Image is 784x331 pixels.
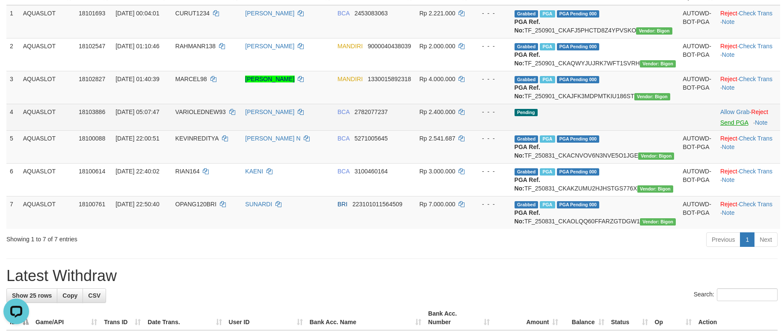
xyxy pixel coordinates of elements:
[515,84,540,100] b: PGA Ref. No:
[20,38,75,71] td: AQUASLOT
[515,201,538,208] span: Grabbed
[739,10,773,17] a: Check Trans
[83,288,106,303] a: CSV
[679,71,717,104] td: AUTOWD-BOT-PGA
[515,168,538,176] span: Grabbed
[20,196,75,229] td: AQUASLOT
[306,306,425,330] th: Bank Acc. Name: activate to sort column ascending
[679,38,717,71] td: AUTOWD-BOT-PGA
[352,201,402,208] span: Copy 223101011564509 to clipboard
[245,43,294,50] a: [PERSON_NAME]
[717,5,780,38] td: · ·
[679,130,717,163] td: AUTOWD-BOT-PGA
[640,60,676,67] span: Vendor URL: https://checkout31.1velocity.biz
[511,71,680,104] td: TF_250901_CKAJFK3MDPMTKIU186ST
[474,9,507,18] div: - - -
[6,130,20,163] td: 5
[79,76,105,82] span: 18102827
[245,135,300,142] a: [PERSON_NAME] N
[115,135,159,142] span: [DATE] 22:00:51
[337,201,347,208] span: BRI
[515,76,538,83] span: Grabbed
[115,108,159,115] span: [DATE] 05:07:47
[562,306,607,330] th: Balance: activate to sort column ascending
[115,76,159,82] span: [DATE] 01:40:39
[515,43,538,50] span: Grabbed
[355,135,388,142] span: Copy 5271005645 to clipboard
[6,267,778,284] h1: Latest Withdraw
[6,71,20,104] td: 3
[474,42,507,50] div: - - -
[20,163,75,196] td: AQUASLOT
[722,176,735,183] a: Note
[79,10,105,17] span: 18101693
[20,71,75,104] td: AQUASLOT
[557,43,600,50] span: PGA Pending
[101,306,144,330] th: Trans ID: activate to sort column ascending
[720,168,737,175] a: Reject
[739,76,773,82] a: Check Trans
[608,306,651,330] th: Status: activate to sort column ascending
[751,108,768,115] a: Reject
[754,232,778,247] a: Next
[540,135,555,143] span: Marked by ayncek2
[6,38,20,71] td: 2
[720,108,751,115] span: ·
[419,43,455,50] span: Rp 2.000.000
[695,306,778,330] th: Action
[679,196,717,229] td: AUTOWD-BOT-PGA
[638,152,674,160] span: Vendor URL: https://checkout31.1velocity.biz
[717,104,780,130] td: ·
[515,176,540,192] b: PGA Ref. No:
[474,200,507,208] div: - - -
[511,5,680,38] td: TF_250901_CKAFJ5PHCTD8Z4YPVSKO
[717,130,780,163] td: · ·
[706,232,740,247] a: Previous
[175,43,216,50] span: RAHMANR138
[720,10,737,17] a: Reject
[368,43,411,50] span: Copy 9000040438039 to clipboard
[515,18,540,34] b: PGA Ref. No:
[720,119,748,126] a: Send PGA
[640,218,676,226] span: Vendor URL: https://checkout31.1velocity.biz
[540,43,555,50] span: Marked by ayncek2
[337,108,349,115] span: BCA
[175,135,219,142] span: KEVINREDITYA
[355,10,388,17] span: Copy 2453083063 to clipboard
[20,104,75,130] td: AQUASLOT
[739,135,773,142] a: Check Trans
[722,18,735,25] a: Note
[245,108,294,115] a: [PERSON_NAME]
[245,10,294,17] a: [PERSON_NAME]
[115,168,159,175] span: [DATE] 22:40:02
[515,10,538,18] span: Grabbed
[245,168,263,175] a: KAENI
[474,167,507,176] div: - - -
[419,10,455,17] span: Rp 2.221.000
[355,108,388,115] span: Copy 2782077237 to clipboard
[720,135,737,142] a: Reject
[115,10,159,17] span: [DATE] 00:04:01
[540,76,555,83] span: Marked by ayncek2
[419,108,455,115] span: Rp 2.400.000
[557,168,600,176] span: PGA Pending
[720,76,737,82] a: Reject
[540,201,555,208] span: Marked by ayncek2
[79,201,105,208] span: 18100761
[419,76,455,82] span: Rp 4.000.000
[355,168,388,175] span: Copy 3100460164 to clipboard
[6,5,20,38] td: 1
[425,306,493,330] th: Bank Acc. Number: activate to sort column ascending
[739,43,773,50] a: Check Trans
[115,201,159,208] span: [DATE] 22:50:40
[175,201,216,208] span: OPANG120BRI
[540,10,555,18] span: Marked by ayncek2
[515,209,540,225] b: PGA Ref. No:
[245,76,294,82] a: [PERSON_NAME]
[175,10,210,17] span: CURUT1234
[144,306,225,330] th: Date Trans.: activate to sort column ascending
[419,201,455,208] span: Rp 7.000.000
[62,292,77,299] span: Copy
[474,134,507,143] div: - - -
[20,130,75,163] td: AQUASLOT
